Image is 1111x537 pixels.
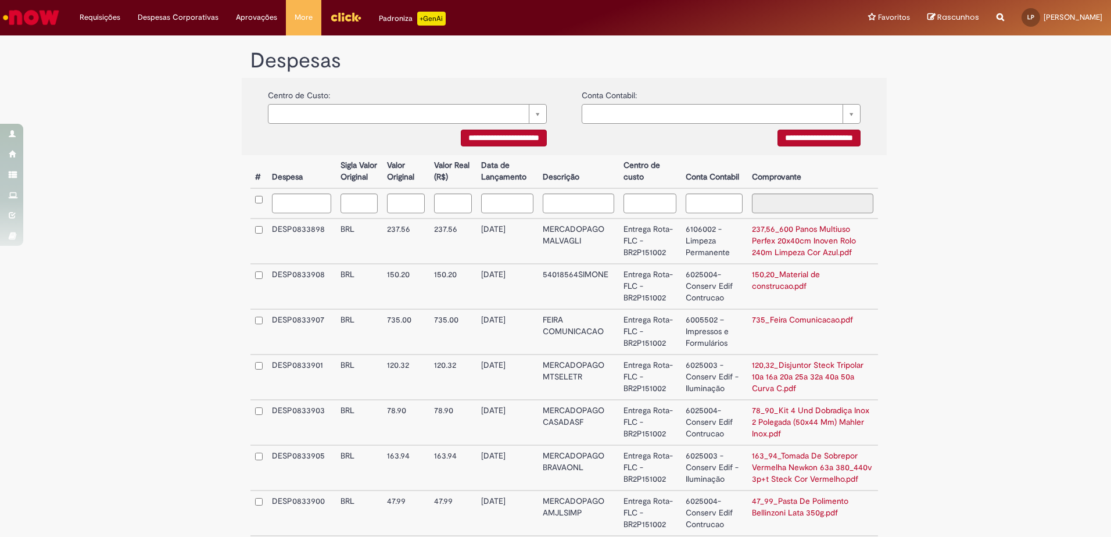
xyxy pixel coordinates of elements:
span: LP [1027,13,1034,21]
h1: Despesas [250,49,878,73]
td: 150.20 [429,264,476,309]
td: 6025003 - Conserv Edif - Iluminação [681,445,747,491]
a: 47_99_Pasta De Polimento Bellinzoni Lata 350g.pdf [752,496,848,518]
label: Conta Contabil: [582,84,637,101]
td: MERCADOPAGO BRAVAONL [538,445,619,491]
a: 150,20_Material de construcao.pdf [752,269,820,291]
td: MERCADOPAGO MALVAGLI [538,219,619,264]
span: Rascunhos [937,12,979,23]
td: 735.00 [382,309,429,355]
th: Descrição [538,155,619,188]
th: Data de Lançamento [476,155,539,188]
a: Limpar campo {0} [268,104,547,124]
td: 150,20_Material de construcao.pdf [747,264,878,309]
a: Rascunhos [927,12,979,23]
th: Centro de custo [619,155,681,188]
td: BRL [336,400,382,445]
td: FEIRA COMUNICACAO [538,309,619,355]
td: BRL [336,264,382,309]
td: DESP0833905 [267,445,336,491]
td: 78_90_Kit 4 Und Dobradiça Inox 2 Polegada (50x44 Mm) Mahler Inox.pdf [747,400,878,445]
td: 6025004-Conserv Edif Contrucao [681,264,747,309]
td: 735.00 [429,309,476,355]
a: 163_94_Tomada De Sobrepor Vermelha Newkon 63a 380_440v 3p+t Steck Cor Vermelho.pdf [752,450,872,484]
td: [DATE] [476,400,539,445]
span: Despesas Corporativas [138,12,218,23]
td: MERCADOPAGO MTSELETR [538,355,619,400]
th: Despesa [267,155,336,188]
th: Sigla Valor Original [336,155,382,188]
td: [DATE] [476,219,539,264]
a: 120,32_Disjuntor Steck Tripolar 10a 16a 20a 25a 32a 40a 50a Curva C.pdf [752,360,863,393]
span: More [295,12,313,23]
td: 6106002 - Limpeza Permanente [681,219,747,264]
td: DESP0833898 [267,219,336,264]
th: Conta Contabil [681,155,747,188]
img: click_logo_yellow_360x200.png [330,8,361,26]
td: Entrega Rota-FLC - BR2P151002 [619,264,681,309]
td: MERCADOPAGO AMJLSIMP [538,491,619,536]
span: [PERSON_NAME] [1044,12,1102,22]
span: Aprovações [236,12,277,23]
td: 120,32_Disjuntor Steck Tripolar 10a 16a 20a 25a 32a 40a 50a Curva C.pdf [747,355,878,400]
td: BRL [336,491,382,536]
td: 237.56 [429,219,476,264]
td: [DATE] [476,445,539,491]
td: BRL [336,309,382,355]
td: 120.32 [382,355,429,400]
td: 6005502 – Impressos e Formulários [681,309,747,355]
th: Valor Original [382,155,429,188]
td: Entrega Rota-FLC - BR2P151002 [619,445,681,491]
td: BRL [336,355,382,400]
td: [DATE] [476,491,539,536]
th: Comprovante [747,155,878,188]
td: 6025004-Conserv Edif Contrucao [681,400,747,445]
a: 735_Feira Comunicacao.pdf [752,314,853,325]
td: 150.20 [382,264,429,309]
td: 54018564SIMONE [538,264,619,309]
td: MERCADOPAGO CASADASF [538,400,619,445]
td: [DATE] [476,355,539,400]
td: 78.90 [382,400,429,445]
td: [DATE] [476,264,539,309]
td: DESP0833908 [267,264,336,309]
p: +GenAi [417,12,446,26]
td: Entrega Rota-FLC - BR2P151002 [619,219,681,264]
td: 6025004-Conserv Edif Contrucao [681,491,747,536]
td: DESP0833901 [267,355,336,400]
div: Padroniza [379,12,446,26]
td: BRL [336,445,382,491]
img: ServiceNow [1,6,61,29]
label: Centro de Custo: [268,84,330,101]
a: Limpar campo {0} [582,104,861,124]
a: 237,56_600 Panos Multiuso Perfex 20x40cm Inoven Rolo 240m Limpeza Cor Azul.pdf [752,224,856,257]
td: 237,56_600 Panos Multiuso Perfex 20x40cm Inoven Rolo 240m Limpeza Cor Azul.pdf [747,219,878,264]
a: 78_90_Kit 4 Und Dobradiça Inox 2 Polegada (50x44 Mm) Mahler Inox.pdf [752,405,869,439]
td: DESP0833903 [267,400,336,445]
th: Valor Real (R$) [429,155,476,188]
td: 6025003 - Conserv Edif - Iluminação [681,355,747,400]
td: 78.90 [429,400,476,445]
td: Entrega Rota-FLC - BR2P151002 [619,355,681,400]
td: 120.32 [429,355,476,400]
td: BRL [336,219,382,264]
td: 163_94_Tomada De Sobrepor Vermelha Newkon 63a 380_440v 3p+t Steck Cor Vermelho.pdf [747,445,878,491]
td: 163.94 [429,445,476,491]
td: 47.99 [382,491,429,536]
td: Entrega Rota-FLC - BR2P151002 [619,491,681,536]
td: 163.94 [382,445,429,491]
td: DESP0833907 [267,309,336,355]
th: # [250,155,267,188]
td: DESP0833900 [267,491,336,536]
td: 735_Feira Comunicacao.pdf [747,309,878,355]
span: Favoritos [878,12,910,23]
td: 47_99_Pasta De Polimento Bellinzoni Lata 350g.pdf [747,491,878,536]
td: 47.99 [429,491,476,536]
td: Entrega Rota-FLC - BR2P151002 [619,400,681,445]
span: Requisições [80,12,120,23]
td: [DATE] [476,309,539,355]
td: Entrega Rota-FLC - BR2P151002 [619,309,681,355]
td: 237.56 [382,219,429,264]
